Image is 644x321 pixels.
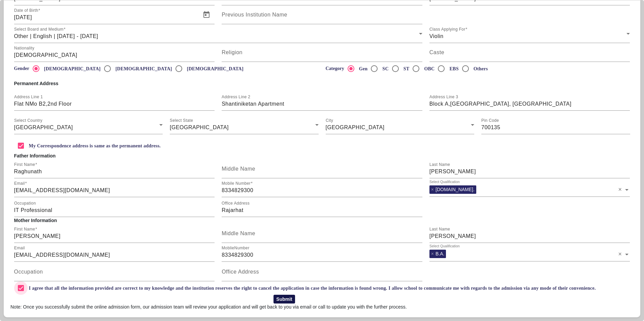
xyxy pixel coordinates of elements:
[14,246,25,250] mat-label: Email
[14,206,215,214] input: Occupation
[14,46,34,50] mat-label: Nationality
[326,124,385,130] span: [GEOGRAPHIC_DATA]
[14,13,197,22] input: Date of Birth
[429,100,630,108] input: Address Line 3
[14,218,57,223] b: Mother Information
[429,244,460,249] div: Select Qualification
[14,181,25,186] mat-label: Email
[402,66,410,72] label: ST
[222,95,250,99] mat-label: Address Line 2
[429,27,465,32] mat-label: Class Applying For
[222,49,243,55] mat-label: Religion
[429,49,444,55] mat-label: Caste
[14,163,35,167] mat-label: First Name
[326,66,344,71] label: Category
[481,123,630,132] input: Pin Code
[198,7,215,23] button: Open calendar
[222,232,422,240] input: Middle Name
[186,66,244,72] label: [DEMOGRAPHIC_DATA]
[222,166,255,172] mat-label: Middle Name
[14,81,59,86] b: Permanent Address
[429,33,444,39] span: Violin
[222,246,250,250] mat-label: MoblieNumber
[436,187,475,192] span: [DOMAIN_NAME].
[431,187,436,192] span: ×
[170,124,229,130] span: [GEOGRAPHIC_DATA]
[14,153,56,158] b: Father Information
[481,118,499,123] mat-label: Pin Code
[14,118,42,123] mat-label: Select Country
[114,66,172,72] label: [DEMOGRAPHIC_DATA]
[14,168,215,176] input: First Name*
[429,227,450,231] mat-label: Last Name
[14,33,98,39] span: Other | English | [DATE] - [DATE]
[14,227,35,231] mat-label: First Name
[448,66,458,72] label: EBS
[10,304,634,311] p: Note: Once you successfully submit the online admission form, our admission team will review your...
[429,95,458,99] mat-label: Address Line 3
[429,232,630,240] input: Last Name
[14,251,215,259] input: Email
[222,251,422,259] input: MoblieNumber
[14,271,215,279] input: Occupation
[28,143,161,149] label: My Correspondence address is same as the permanent address.
[222,230,255,236] mat-label: Middle Name
[14,124,73,130] span: [GEOGRAPHIC_DATA]
[472,66,488,72] label: Others
[618,247,624,258] span: Clear all
[222,201,250,205] mat-label: Office Address
[429,179,460,185] div: Select Qualification
[14,8,38,13] mat-label: Date of Birth
[326,118,333,123] mat-label: City
[222,12,287,17] mat-label: Previous Institution Name
[14,186,215,194] input: Email
[222,186,422,194] input: Mobile Number
[222,269,259,275] mat-label: Office Address
[429,163,450,167] mat-label: Last Name
[14,66,29,71] label: Gender
[222,181,251,186] mat-label: Mobile Number
[431,251,436,256] span: ×
[222,271,422,279] input: Office Address
[170,118,193,123] mat-label: Select State
[14,95,43,99] mat-label: Address Line 1
[14,232,215,240] input: First Name*
[222,51,422,59] input: Religion
[222,206,422,214] input: Office Address
[222,168,422,176] input: Middle Name
[381,66,388,72] label: SC
[436,251,444,256] span: B.A.
[14,201,36,205] mat-label: Occupation
[29,286,596,291] b: I agree that all the information provided are correct to my knowledge and the institution reserve...
[358,66,368,72] label: Gen
[429,51,630,59] input: Caste
[423,66,434,72] label: OBC
[14,100,215,108] input: Address Line 1
[14,27,64,32] mat-label: Select Board and Medium
[618,183,624,193] span: Clear all
[273,295,295,304] button: Submit
[14,51,215,59] input: Nationality
[43,66,101,72] label: [DEMOGRAPHIC_DATA]
[429,168,630,176] input: Last Name
[14,269,43,275] mat-label: Occupation
[222,13,422,22] input: Previous Institution Name
[222,100,422,108] input: Address Line 2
